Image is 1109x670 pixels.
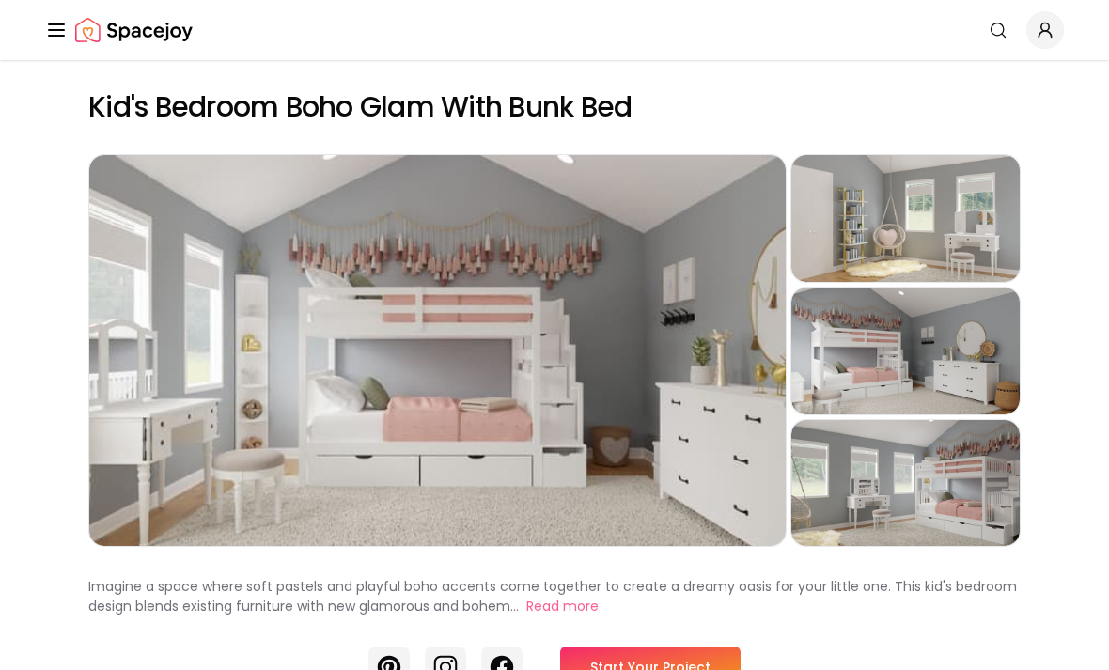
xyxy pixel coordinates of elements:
img: Spacejoy Logo [75,11,193,49]
button: Read more [526,597,599,616]
h2: Kid's Bedroom Boho Glam With Bunk Bed [88,90,1021,124]
a: Spacejoy [75,11,193,49]
p: Imagine a space where soft pastels and playful boho accents come together to create a dreamy oasi... [88,577,1017,615]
